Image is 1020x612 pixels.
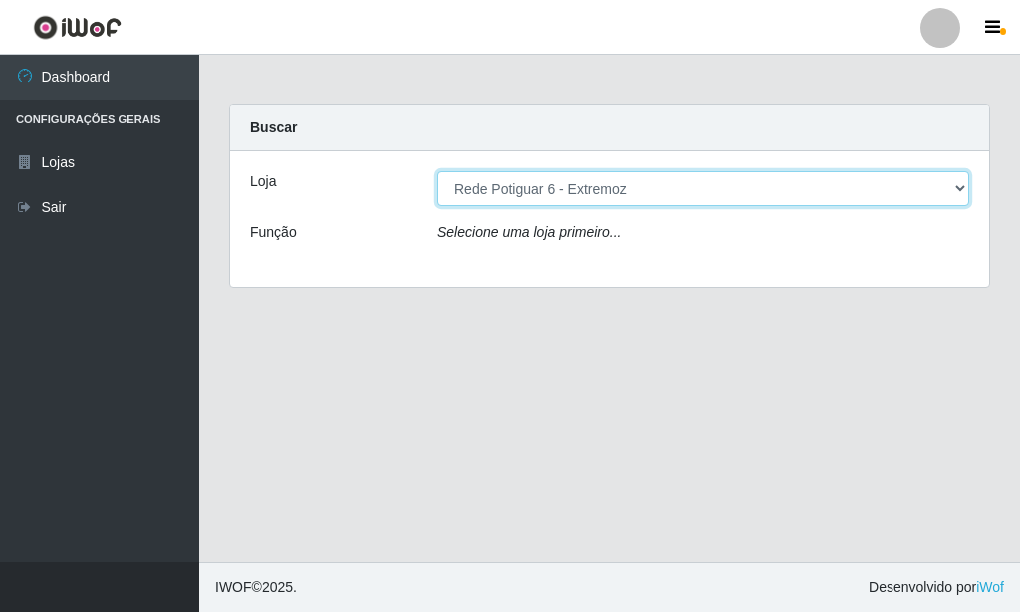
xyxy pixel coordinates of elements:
[33,15,122,40] img: CoreUI Logo
[869,577,1004,598] span: Desenvolvido por
[250,119,297,135] strong: Buscar
[215,579,252,595] span: IWOF
[250,171,276,192] label: Loja
[215,577,297,598] span: © 2025 .
[250,222,297,243] label: Função
[976,579,1004,595] a: iWof
[437,224,621,240] i: Selecione uma loja primeiro...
